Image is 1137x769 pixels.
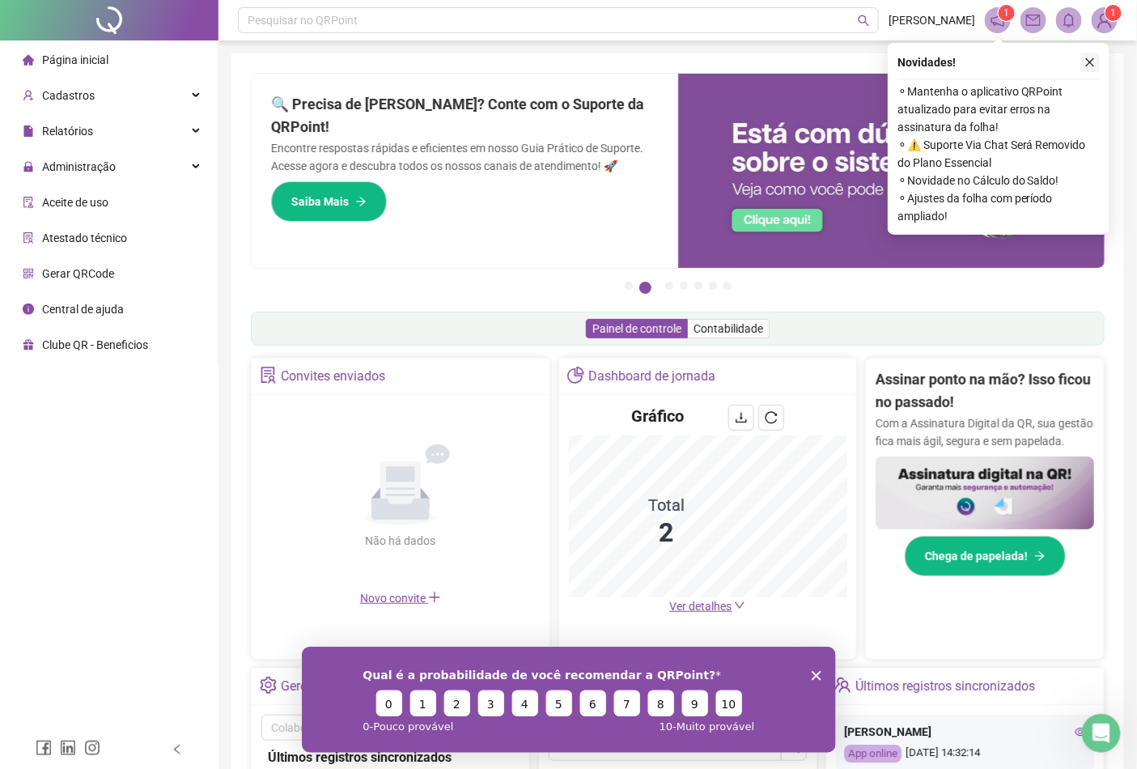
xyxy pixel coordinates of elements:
div: Últimos registros sincronizados [268,747,513,767]
span: file [23,125,34,137]
p: Encontre respostas rápidas e eficientes em nosso Guia Prático de Suporte. Acesse agora e descubra... [271,139,659,175]
span: Novidades ! [897,53,956,71]
h2: Assinar ponto na mão? Isso ficou no passado! [876,368,1094,414]
button: 6 [709,282,717,290]
span: ⚬ Mantenha o aplicativo QRPoint atualizado para evitar erros na assinatura da folha! [897,83,1100,136]
span: eye [1075,726,1086,737]
img: 65923 [1092,8,1117,32]
span: info-circle [23,304,34,315]
img: banner%2F02c71560-61a6-44d4-94b9-c8ab97240462.png [876,457,1094,529]
sup: 1 [999,5,1015,21]
button: 4 [680,282,688,290]
span: Central de ajuda [42,303,124,316]
span: left [172,744,183,755]
span: ⚬ ⚠️ Suporte Via Chat Será Removido do Plano Essencial [897,136,1100,172]
span: home [23,54,34,66]
button: Saiba Mais [271,181,387,222]
span: Painel de controle [592,322,681,335]
span: ⚬ Ajustes da folha com período ampliado! [897,189,1100,225]
span: user-add [23,90,34,101]
span: solution [23,232,34,244]
span: ⚬ Novidade no Cálculo do Saldo! [897,172,1100,189]
span: Novo convite [360,592,441,605]
span: linkedin [60,740,76,756]
span: Cadastros [42,89,95,102]
span: mail [1026,13,1041,28]
span: arrow-right [355,196,367,207]
p: Com a Assinatura Digital da QR, sua gestão fica mais ágil, segura e sem papelada. [876,414,1094,450]
button: 7 [723,282,732,290]
span: close [1084,57,1096,68]
button: 2 [639,282,651,294]
span: search [858,15,870,27]
button: 1 [625,282,633,290]
img: banner%2F0cf4e1f0-cb71-40ef-aa93-44bd3d4ee559.png [678,74,1105,268]
div: Últimos registros sincronizados [855,673,1035,700]
span: Gerar QRCode [42,267,114,280]
span: pie-chart [567,367,584,384]
a: Ver detalhes down [669,600,745,613]
span: Clube QR - Beneficios [42,338,148,351]
h2: 🔍 Precisa de [PERSON_NAME]? Conte com o Suporte da QRPoint! [271,93,659,139]
span: facebook [36,740,52,756]
span: gift [23,339,34,351]
div: Dashboard de jornada [588,363,715,390]
div: [DATE] 14:32:14 [844,745,1086,763]
span: Contabilidade [694,322,763,335]
div: [PERSON_NAME] [844,723,1086,741]
span: Atestado técnico [42,232,127,244]
span: qrcode [23,268,34,279]
span: notification [991,13,1005,28]
span: audit [23,197,34,208]
span: reload [765,411,778,424]
span: team [834,677,851,694]
div: Não há dados [326,532,475,550]
span: instagram [84,740,100,756]
div: Gerenciar registro [281,673,381,700]
span: lock [23,161,34,172]
button: 3 [665,282,673,290]
span: download [735,411,748,424]
span: down [734,600,745,611]
span: 1 [1111,7,1117,19]
h4: Gráfico [631,405,684,427]
iframe: Intercom live chat [1082,714,1121,753]
button: 5 [694,282,702,290]
iframe: Inquérito de QRPoint [302,647,836,753]
div: Convites enviados [281,363,385,390]
span: arrow-right [1034,550,1046,562]
span: Página inicial [42,53,108,66]
button: Chega de papelada! [905,536,1066,576]
span: Administração [42,160,116,173]
span: bell [1062,13,1076,28]
span: plus [428,591,441,604]
sup: Atualize o seu contato no menu Meus Dados [1105,5,1122,21]
span: Aceite de uso [42,196,108,209]
span: solution [260,367,277,384]
span: Chega de papelada! [925,547,1028,565]
span: 1 [1004,7,1010,19]
span: [PERSON_NAME] [889,11,975,29]
span: setting [260,677,277,694]
div: App online [844,745,902,763]
span: Saiba Mais [291,193,349,210]
span: Ver detalhes [669,600,732,613]
span: Relatórios [42,125,93,138]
